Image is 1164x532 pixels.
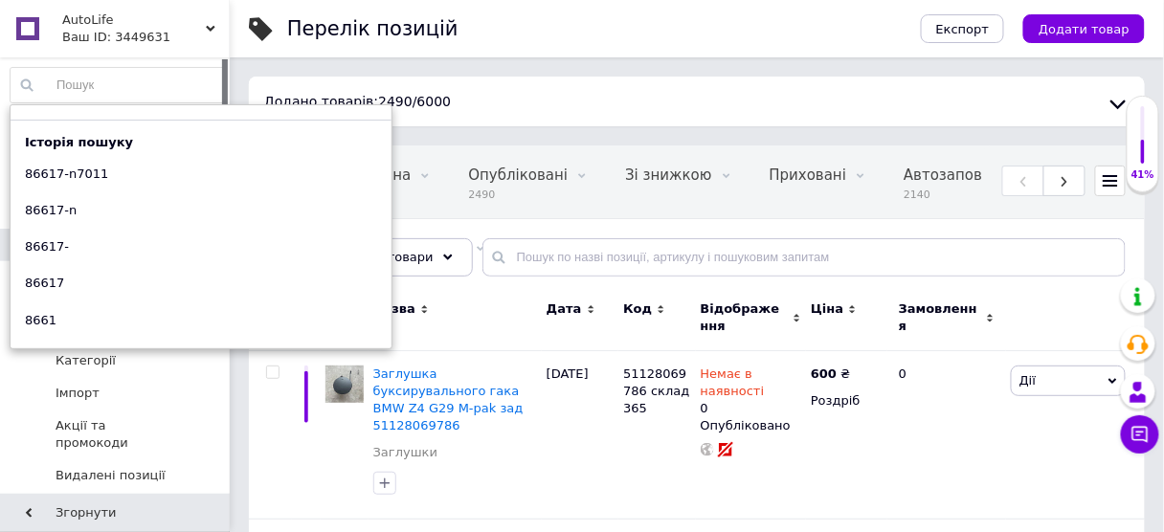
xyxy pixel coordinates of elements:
span: 2140 [904,188,1108,202]
div: 86617-n7011 [11,161,123,188]
span: Приховані [770,166,847,184]
span: Немає в наявності [701,366,765,404]
div: 41% [1128,168,1158,182]
div: 8661 [11,307,71,334]
div: [DATE] [542,350,618,519]
div: 86617 [11,270,78,297]
div: Автозаповнення характеристик [884,146,1146,219]
div: Опубліковано [701,417,801,434]
b: 600 [811,366,837,381]
span: Назва [373,300,415,318]
span: 2490 [378,94,413,109]
span: 51128069786 склад 365 [623,366,689,415]
span: AutoLife [62,11,206,29]
div: Перелік позицій [287,19,459,39]
span: Додати товар [1039,22,1130,36]
span: Ціна [811,300,843,318]
img: Заглушка буксирувального гака BMW Z4 G29 M-pak зад 51128069786 [325,366,364,404]
a: Заглушки [373,444,437,461]
span: Дії [1019,373,1036,388]
div: Історія пошуку [11,134,147,151]
div: Роздріб [811,392,883,410]
button: Додати товар [1023,14,1145,43]
span: Експорт [936,22,990,36]
div: 0 [887,350,1006,519]
span: Замовлення [899,300,981,335]
span: Автозаповнення характе... [904,166,1108,184]
div: 0 [701,366,801,418]
span: Дата [547,300,582,318]
span: Видалені позиції [56,467,166,484]
div: ₴ [811,366,850,383]
input: Пошук [11,68,225,102]
input: Пошук по назві позиції, артикулу і пошуковим запитам [482,238,1126,277]
span: Код [623,300,652,318]
a: Заглушка буксирувального гака BMW Z4 G29 M-pak зад 51128069786 [373,366,524,433]
div: Ваш ID: 3449631 [62,29,230,46]
span: Опубліковані [468,166,568,184]
button: Чат з покупцем [1121,415,1159,454]
button: Експорт [921,14,1005,43]
span: Категорії [56,352,116,369]
span: Імпорт [56,385,100,402]
div: 86617- [11,233,83,260]
span: Відображення [701,300,788,335]
span: Додано товарів: / 6000 [264,94,451,109]
div: 86617-n [11,197,91,224]
span: Зі знижкою [625,166,711,184]
span: Акції та промокоди [56,417,177,452]
span: 2490 [468,188,568,202]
